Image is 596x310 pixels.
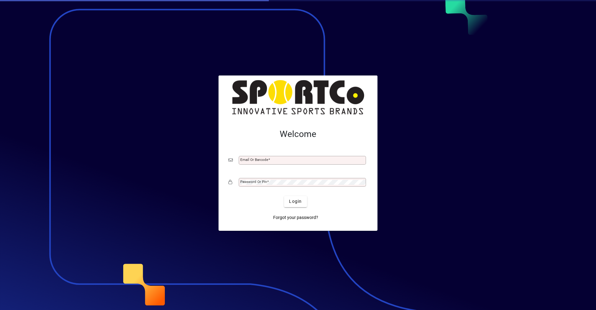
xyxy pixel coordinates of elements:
[273,214,318,221] span: Forgot your password?
[271,212,321,223] a: Forgot your password?
[228,129,368,139] h2: Welcome
[240,180,267,184] mat-label: Password or Pin
[289,198,302,205] span: Login
[284,196,307,207] button: Login
[240,157,268,162] mat-label: Email or Barcode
